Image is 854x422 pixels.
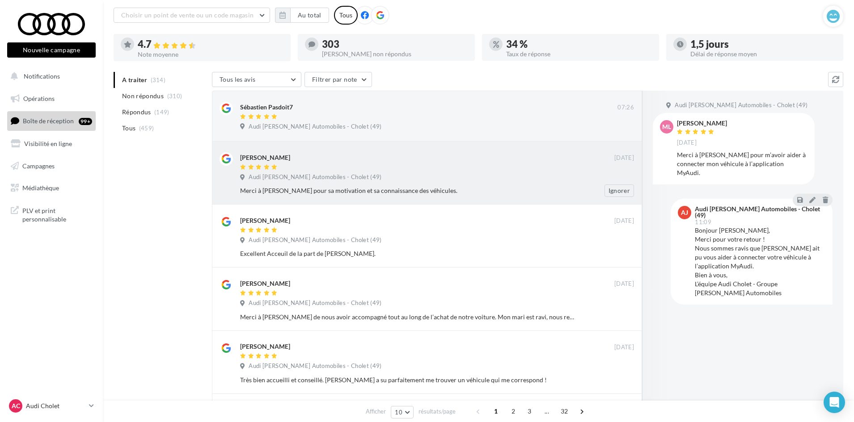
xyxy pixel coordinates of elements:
[122,124,135,133] span: Tous
[138,51,283,58] div: Note moyenne
[240,342,290,351] div: [PERSON_NAME]
[5,179,97,197] a: Médiathèque
[304,72,372,87] button: Filtrer par note
[605,184,634,197] button: Ignorer
[12,401,20,410] span: AC
[220,75,256,83] span: Tous les avis
[522,404,537,418] span: 3
[322,39,468,49] div: 303
[24,72,60,80] span: Notifications
[79,118,92,125] div: 99+
[240,279,290,288] div: [PERSON_NAME]
[167,92,182,100] span: (310)
[322,51,468,57] div: [PERSON_NAME] non répondus
[5,111,97,130] a: Boîte de réception99+
[24,140,72,147] span: Visibilité en ligne
[695,226,825,297] div: Bonjour [PERSON_NAME], Merci pour votre retour ! Nous sommes ravis que [PERSON_NAME] ait pu vous ...
[23,95,55,102] span: Opérations
[614,343,634,351] span: [DATE]
[506,39,652,49] div: 34 %
[240,103,293,112] div: Sébastien Pasdoit7
[212,72,301,87] button: Tous les avis
[7,42,96,58] button: Nouvelle campagne
[249,362,381,370] span: Audi [PERSON_NAME] Automobiles - Cholet (49)
[5,134,97,153] a: Visibilité en ligne
[249,236,381,244] span: Audi [PERSON_NAME] Automobiles - Cholet (49)
[614,217,634,225] span: [DATE]
[240,186,576,195] div: Merci à [PERSON_NAME] pour sa motivation et sa connaissance des véhicules.
[695,219,711,225] span: 11:09
[139,125,154,132] span: (459)
[22,184,59,192] span: Médiathèque
[419,407,456,416] span: résultats/page
[506,404,520,418] span: 2
[290,8,329,23] button: Au total
[489,404,503,418] span: 1
[122,92,164,100] span: Non répondus
[154,109,169,116] span: (149)
[824,392,845,413] div: Open Intercom Messenger
[26,401,85,410] p: Audi Cholet
[275,8,329,23] button: Au total
[690,51,836,57] div: Délai de réponse moyen
[677,139,697,147] span: [DATE]
[23,117,74,125] span: Boîte de réception
[249,123,381,131] span: Audi [PERSON_NAME] Automobiles - Cholet (49)
[395,409,402,416] span: 10
[614,280,634,288] span: [DATE]
[662,122,671,131] span: Ml
[681,208,688,217] span: AJ
[122,108,151,117] span: Répondus
[614,154,634,162] span: [DATE]
[677,120,727,126] div: [PERSON_NAME]
[240,313,576,322] div: Merci à [PERSON_NAME] de nous avoir accompagné tout au long de l’achat de notre voiture. Mon mari...
[506,51,652,57] div: Taux de réponse
[695,206,824,218] div: Audi [PERSON_NAME] Automobiles - Cholet (49)
[22,162,55,169] span: Campagnes
[5,89,97,108] a: Opérations
[540,404,554,418] span: ...
[5,201,97,227] a: PLV et print personnalisable
[121,11,254,19] span: Choisir un point de vente ou un code magasin
[240,216,290,225] div: [PERSON_NAME]
[114,8,270,23] button: Choisir un point de vente ou un code magasin
[249,173,381,181] span: Audi [PERSON_NAME] Automobiles - Cholet (49)
[690,39,836,49] div: 1,5 jours
[675,101,807,109] span: Audi [PERSON_NAME] Automobiles - Cholet (49)
[557,404,572,418] span: 32
[249,299,381,307] span: Audi [PERSON_NAME] Automobiles - Cholet (49)
[22,205,92,224] span: PLV et print personnalisable
[617,104,634,112] span: 07:26
[391,406,414,418] button: 10
[5,67,94,86] button: Notifications
[240,249,576,258] div: Excellent Acceuil de la part de [PERSON_NAME].
[334,6,358,25] div: Tous
[677,150,807,177] div: Merci à [PERSON_NAME] pour m’avoir aider à connecter mon véhicule à l’application MyAudi.
[366,407,386,416] span: Afficher
[240,376,576,384] div: Très bien accueilli et conseillé. [PERSON_NAME] a su parfaitement me trouver un véhicule qui me c...
[7,397,96,414] a: AC Audi Cholet
[138,39,283,50] div: 4.7
[5,157,97,175] a: Campagnes
[240,153,290,162] div: [PERSON_NAME]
